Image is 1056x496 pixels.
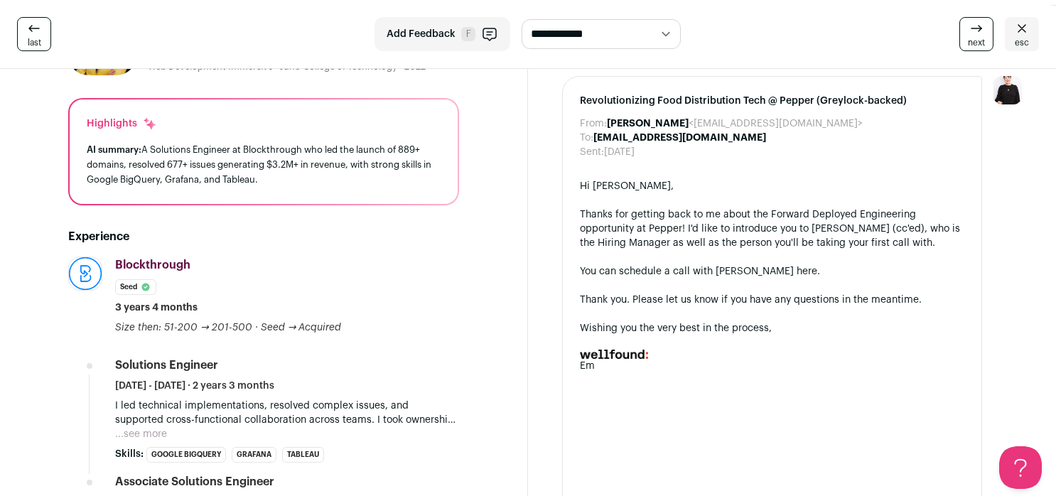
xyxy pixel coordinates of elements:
[604,145,635,159] dd: [DATE]
[580,266,820,276] a: You can schedule a call with [PERSON_NAME] here.
[993,76,1022,104] img: 9240684-medium_jpg
[115,427,167,441] button: ...see more
[999,446,1042,489] iframe: Help Scout Beacon - Open
[69,257,102,290] img: a6f4e594997de1d16e5566ac7ee81ed4a8089fba82ef0a380752ad2a36dc239e.png
[387,27,456,41] span: Add Feedback
[146,447,226,463] li: Google BigQuery
[580,350,648,359] img: AD_4nXd8mXtZXxLy6BW5oWOQUNxoLssU3evVOmElcTYOe9Q6vZR7bHgrarcpre-H0wWTlvQlXrfX4cJrmfo1PaFpYlo0O_KYH...
[261,323,342,333] span: Seed → Acquired
[115,301,198,315] span: 3 years 4 months
[115,447,144,461] span: Skills:
[968,37,985,48] span: next
[580,321,964,335] div: Wishing you the very best in the process,
[68,228,459,245] h2: Experience
[461,27,475,41] span: F
[87,142,441,187] div: A Solutions Engineer at Blockthrough who led the launch of 889+ domains, resolved 677+ issues gen...
[255,320,258,335] span: ·
[580,179,964,193] div: Hi [PERSON_NAME],
[580,207,964,250] div: Thanks for getting back to me about the Forward Deployed Engineering opportunity at Pepper! I'd l...
[580,117,607,131] dt: From:
[87,117,157,131] div: Highlights
[232,447,276,463] li: Grafana
[282,447,324,463] li: Tableau
[593,133,766,143] b: [EMAIL_ADDRESS][DOMAIN_NAME]
[115,379,274,393] span: [DATE] - [DATE] · 2 years 3 months
[28,37,41,48] span: last
[580,145,604,159] dt: Sent:
[580,131,593,145] dt: To:
[1015,37,1029,48] span: esc
[87,145,141,154] span: AI summary:
[17,17,51,51] a: last
[115,399,459,427] p: I led technical implementations, resolved complex issues, and supported cross-functional collabor...
[115,279,156,295] li: Seed
[607,119,689,129] b: [PERSON_NAME]
[580,293,964,307] div: Thank you. Please let us know if you have any questions in the meantime.
[115,474,274,490] div: Associate Solutions Engineer
[1005,17,1039,51] a: esc
[607,117,863,131] dd: <[EMAIL_ADDRESS][DOMAIN_NAME]>
[580,359,964,373] div: Em
[115,259,190,271] span: Blockthrough
[959,17,993,51] a: next
[115,323,252,333] span: Size then: 51-200 → 201-500
[375,17,510,51] button: Add Feedback F
[580,94,964,108] span: Revolutionizing Food Distribution Tech @ Pepper (Greylock-backed)
[115,357,218,373] div: Solutions Engineer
